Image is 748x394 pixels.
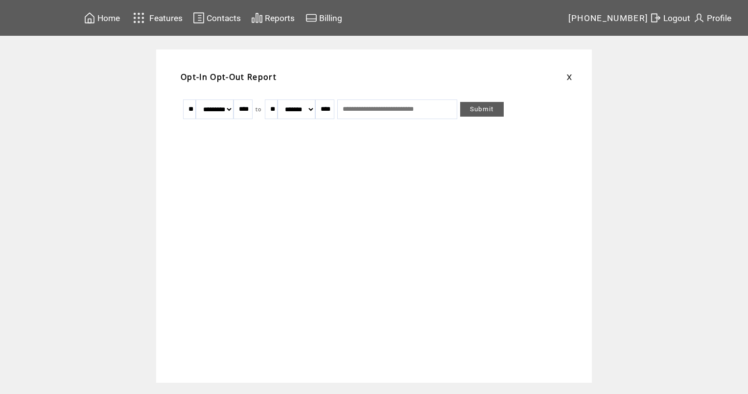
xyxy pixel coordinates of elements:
[265,13,295,23] span: Reports
[191,10,242,25] a: Contacts
[692,10,733,25] a: Profile
[460,102,504,117] a: Submit
[707,13,731,23] span: Profile
[207,13,241,23] span: Contacts
[693,12,705,24] img: profile.svg
[84,12,95,24] img: home.svg
[304,10,344,25] a: Billing
[648,10,692,25] a: Logout
[130,10,147,26] img: features.svg
[149,13,183,23] span: Features
[129,8,184,27] a: Features
[250,10,296,25] a: Reports
[251,12,263,24] img: chart.svg
[256,106,262,113] span: to
[650,12,661,24] img: exit.svg
[305,12,317,24] img: creidtcard.svg
[82,10,121,25] a: Home
[663,13,690,23] span: Logout
[181,72,277,82] span: Opt-In Opt-Out Report
[319,13,342,23] span: Billing
[193,12,205,24] img: contacts.svg
[97,13,120,23] span: Home
[568,13,649,23] span: [PHONE_NUMBER]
